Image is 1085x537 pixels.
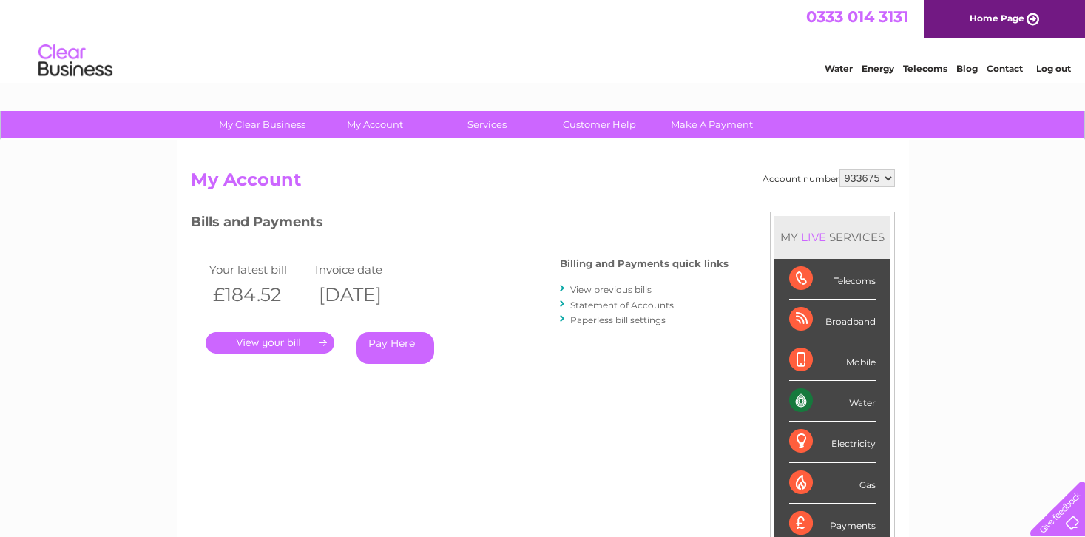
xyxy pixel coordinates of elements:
a: View previous bills [570,284,652,295]
h3: Bills and Payments [191,212,729,237]
div: MY SERVICES [774,216,890,258]
a: Telecoms [903,63,947,74]
a: Water [825,63,853,74]
a: . [206,332,334,354]
a: Make A Payment [651,111,773,138]
a: Energy [862,63,894,74]
div: Telecoms [789,259,876,300]
a: Blog [956,63,978,74]
div: Gas [789,463,876,504]
a: My Clear Business [201,111,323,138]
h4: Billing and Payments quick links [560,258,729,269]
a: Statement of Accounts [570,300,674,311]
a: Paperless bill settings [570,314,666,325]
a: Contact [987,63,1023,74]
div: Broadband [789,300,876,340]
a: My Account [314,111,436,138]
a: Pay Here [356,332,434,364]
div: Account number [763,169,895,187]
h2: My Account [191,169,895,197]
a: Customer Help [538,111,660,138]
div: Mobile [789,340,876,381]
td: Your latest bill [206,260,312,280]
a: 0333 014 3131 [806,7,908,26]
div: Clear Business is a trading name of Verastar Limited (registered in [GEOGRAPHIC_DATA] No. 3667643... [194,8,893,72]
a: Log out [1036,63,1071,74]
a: Services [426,111,548,138]
th: £184.52 [206,280,312,310]
div: LIVE [798,230,829,244]
div: Electricity [789,422,876,462]
td: Invoice date [311,260,418,280]
div: Water [789,381,876,422]
th: [DATE] [311,280,418,310]
img: logo.png [38,38,113,84]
